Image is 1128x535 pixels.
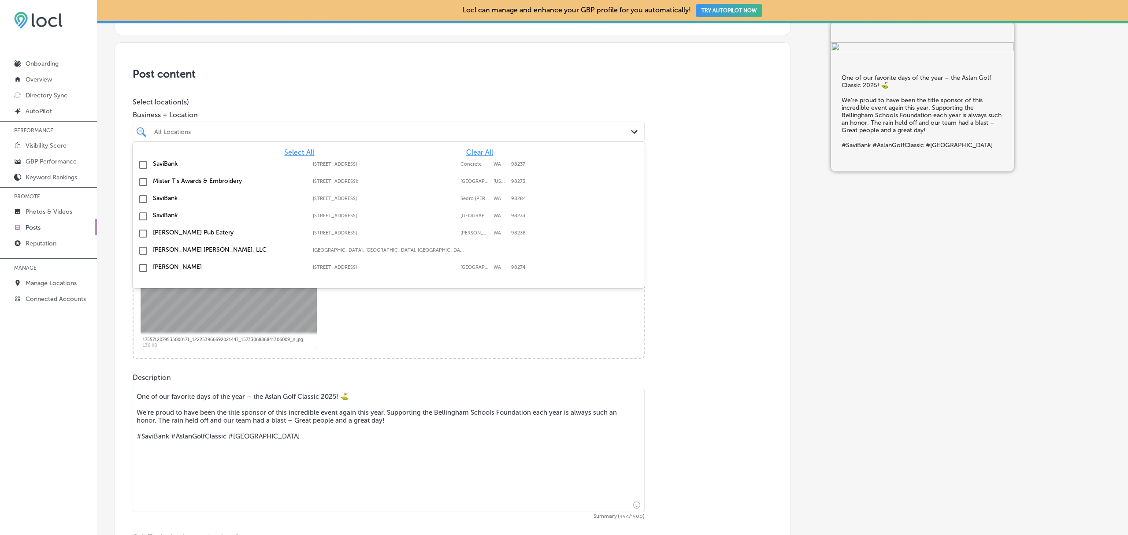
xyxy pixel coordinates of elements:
p: Select location(s) [133,98,645,106]
label: 98233 [511,213,525,219]
p: Posts [26,224,41,231]
p: Overview [26,76,52,83]
label: 98284 [511,196,526,201]
label: Mister T's Awards & Embroidery [153,177,304,185]
label: SaviBank [153,212,304,219]
label: 98273 [511,178,525,184]
p: Connected Accounts [26,295,86,303]
p: Visibility Score [26,142,67,149]
span: Business + Location [133,111,645,119]
label: Washington [493,178,507,184]
label: WA [493,230,507,236]
p: Onboarding [26,60,59,67]
label: Conway [460,230,489,236]
label: WA [493,213,507,219]
img: 12d98b3f-506c-43c5-ae08-87e6d5fcc861 [831,42,1014,53]
label: SaviBank [153,160,304,167]
h3: Post content [133,67,773,80]
div: All Locations [154,128,632,135]
p: Reputation [26,240,56,247]
textarea: One of our favorite days of the year – the Aslan Golf Classic 2025! ⛳ We’re proud to have been th... [133,389,645,512]
label: WA [493,161,507,167]
label: Woods MarCom, LLC [153,246,304,253]
button: TRY AUTOPILOT NOW [696,4,762,17]
p: AutoPilot [26,108,52,115]
label: Skagit County, WA, USA | Whatcom County, WA, USA | Snohomish County, WA, USA [313,247,464,253]
label: 45872 Main Street [313,161,456,167]
label: 98274 [511,264,526,270]
label: SaviBank [153,194,304,202]
label: 98237 [511,161,525,167]
img: 6efc1275baa40be7c98c3b36c6bfde44.png [14,11,63,29]
label: WA [493,196,507,201]
span: Select All [284,148,314,156]
span: Clear All [466,148,493,156]
label: Chinn GYN [153,263,304,271]
label: 18611 Main Street [313,230,456,236]
label: Mount Vernon [460,178,489,184]
p: Directory Sync [26,92,67,99]
span: Summary (354/1500) [133,514,645,519]
label: Description [133,373,171,382]
p: Manage Locations [26,279,77,287]
label: Burlington [460,213,489,219]
label: Concrete [460,161,489,167]
p: Photos & Videos [26,208,72,215]
label: Mount Vernon [460,264,489,270]
label: 203 Ball Street [313,196,456,201]
span: Insert emoji [629,499,640,510]
label: 2615 Old Hwy 99 South Road; [313,178,456,184]
label: WA [493,264,507,270]
label: 111 S 12th St; Suite A [313,264,456,270]
label: Sedro Woolley [460,196,489,201]
h5: One of our favorite days of the year – the Aslan Golf Classic 2025! ⛳ We’re proud to have been th... [842,74,1003,149]
p: GBP Performance [26,158,77,165]
label: Conway's Pub Eatery [153,229,304,236]
label: 1020 S. Burlington Blvd [313,213,456,219]
p: Keyword Rankings [26,174,77,181]
label: 98238 [511,230,526,236]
